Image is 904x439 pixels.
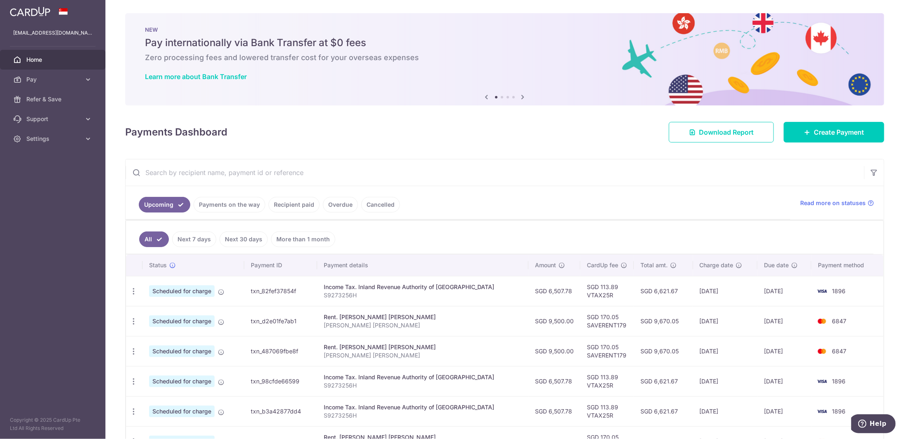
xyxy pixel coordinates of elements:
[26,56,81,64] span: Home
[26,95,81,103] span: Refer & Save
[634,396,693,426] td: SGD 6,621.67
[814,127,864,137] span: Create Payment
[784,122,884,142] a: Create Payment
[832,408,846,415] span: 1896
[634,366,693,396] td: SGD 6,621.67
[832,287,846,294] span: 1896
[244,255,317,276] th: Payment ID
[580,276,634,306] td: SGD 113.89 VTAX25R
[693,366,757,396] td: [DATE]
[587,261,618,269] span: CardUp fee
[244,366,317,396] td: txn_98cfde66599
[669,122,774,142] a: Download Report
[324,411,522,420] p: S9273256H
[535,261,556,269] span: Amount
[269,197,320,212] a: Recipient paid
[323,197,358,212] a: Overdue
[145,36,864,49] h5: Pay internationally via Bank Transfer at $0 fees
[149,261,167,269] span: Status
[324,343,522,351] div: Rent. [PERSON_NAME] [PERSON_NAME]
[800,199,874,207] a: Read more on statuses
[814,406,830,416] img: Bank Card
[814,376,830,386] img: Bank Card
[757,306,811,336] td: [DATE]
[244,336,317,366] td: txn_487069fbe8f
[324,291,522,299] p: S9273256H
[149,315,215,327] span: Scheduled for charge
[764,261,789,269] span: Due date
[634,306,693,336] td: SGD 9,670.05
[580,306,634,336] td: SGD 170.05 SAVERENT179
[324,313,522,321] div: Rent. [PERSON_NAME] [PERSON_NAME]
[814,316,830,326] img: Bank Card
[13,29,92,37] p: [EMAIL_ADDRESS][DOMAIN_NAME]
[149,285,215,297] span: Scheduled for charge
[832,348,846,355] span: 6847
[244,396,317,426] td: txn_b3a42877dd4
[244,276,317,306] td: txn_82fef37854f
[220,231,268,247] a: Next 30 days
[149,406,215,417] span: Scheduled for charge
[832,378,846,385] span: 1896
[26,135,81,143] span: Settings
[580,396,634,426] td: SGD 113.89 VTAX25R
[172,231,216,247] a: Next 7 days
[693,336,757,366] td: [DATE]
[324,403,522,411] div: Income Tax. Inland Revenue Authority of [GEOGRAPHIC_DATA]
[757,366,811,396] td: [DATE]
[125,125,227,140] h4: Payments Dashboard
[145,53,864,63] h6: Zero processing fees and lowered transfer cost for your overseas expenses
[634,336,693,366] td: SGD 9,670.05
[757,276,811,306] td: [DATE]
[814,286,830,296] img: Bank Card
[324,283,522,291] div: Income Tax. Inland Revenue Authority of [GEOGRAPHIC_DATA]
[149,346,215,357] span: Scheduled for charge
[317,255,528,276] th: Payment details
[26,75,81,84] span: Pay
[126,159,864,186] input: Search by recipient name, payment id or reference
[528,396,580,426] td: SGD 6,507.78
[640,261,668,269] span: Total amt.
[580,336,634,366] td: SGD 170.05 SAVERENT179
[271,231,335,247] a: More than 1 month
[800,199,866,207] span: Read more on statuses
[145,72,247,81] a: Learn more about Bank Transfer
[528,276,580,306] td: SGD 6,507.78
[194,197,265,212] a: Payments on the way
[700,261,733,269] span: Charge date
[811,255,883,276] th: Payment method
[361,197,400,212] a: Cancelled
[528,366,580,396] td: SGD 6,507.78
[324,351,522,360] p: [PERSON_NAME] [PERSON_NAME]
[149,376,215,387] span: Scheduled for charge
[757,336,811,366] td: [DATE]
[851,414,896,435] iframe: Opens a widget where you can find more information
[324,381,522,390] p: S9273256H
[10,7,50,16] img: CardUp
[324,321,522,329] p: [PERSON_NAME] [PERSON_NAME]
[757,396,811,426] td: [DATE]
[244,306,317,336] td: txn_d2e01fe7ab1
[832,318,846,325] span: 6847
[699,127,754,137] span: Download Report
[139,197,190,212] a: Upcoming
[693,276,757,306] td: [DATE]
[693,306,757,336] td: [DATE]
[324,373,522,381] div: Income Tax. Inland Revenue Authority of [GEOGRAPHIC_DATA]
[145,26,864,33] p: NEW
[528,336,580,366] td: SGD 9,500.00
[634,276,693,306] td: SGD 6,621.67
[528,306,580,336] td: SGD 9,500.00
[26,115,81,123] span: Support
[580,366,634,396] td: SGD 113.89 VTAX25R
[814,346,830,356] img: Bank Card
[693,396,757,426] td: [DATE]
[139,231,169,247] a: All
[125,13,884,105] img: Bank transfer banner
